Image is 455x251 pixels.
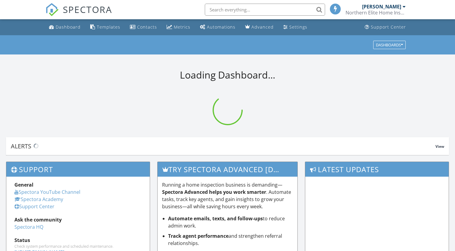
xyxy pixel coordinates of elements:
[11,142,435,150] div: Alerts
[97,24,120,30] div: Templates
[14,244,142,249] div: Check system performance and scheduled maintenance.
[128,22,159,33] a: Contacts
[14,181,33,188] strong: General
[158,162,297,177] h3: Try spectora advanced [DATE]
[207,24,235,30] div: Automations
[162,181,293,210] p: Running a home inspection business is demanding— . Automate tasks, track key agents, and gain ins...
[45,8,112,21] a: SPECTORA
[362,22,408,33] a: Support Center
[373,41,406,49] button: Dashboards
[56,24,81,30] div: Dashboard
[243,22,276,33] a: Advanced
[63,3,112,16] span: SPECTORA
[198,22,238,33] a: Automations (Basic)
[14,196,63,203] a: Spectora Academy
[251,24,274,30] div: Advanced
[362,4,401,10] div: [PERSON_NAME]
[305,162,449,177] h3: Latest Updates
[14,224,43,230] a: Spectora HQ
[88,22,123,33] a: Templates
[14,216,142,223] div: Ask the community
[14,237,142,244] div: Status
[346,10,406,16] div: Northern Elite Home Inspection Ltd.
[376,43,403,47] div: Dashboards
[168,215,293,229] li: to reduce admin work.
[162,189,266,195] strong: Spectora Advanced helps you work smarter
[371,24,406,30] div: Support Center
[6,162,150,177] h3: Support
[47,22,83,33] a: Dashboard
[281,22,310,33] a: Settings
[168,232,293,247] li: and strengthen referral relationships.
[14,189,80,195] a: Spectora YouTube Channel
[289,24,307,30] div: Settings
[45,3,59,16] img: The Best Home Inspection Software - Spectora
[137,24,157,30] div: Contacts
[205,4,325,16] input: Search everything...
[164,22,193,33] a: Metrics
[14,203,54,210] a: Support Center
[174,24,190,30] div: Metrics
[168,215,263,222] strong: Automate emails, texts, and follow-ups
[168,233,229,239] strong: Track agent performance
[435,144,444,149] span: View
